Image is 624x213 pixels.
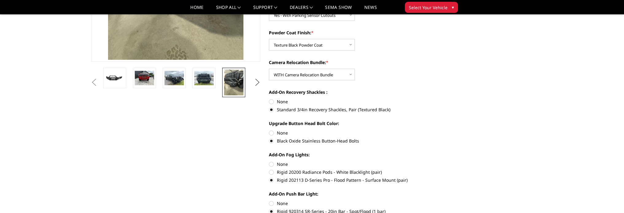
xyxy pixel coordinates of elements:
[452,4,454,10] span: ▾
[269,200,438,207] label: None
[269,130,438,136] label: None
[269,161,438,167] label: None
[90,78,99,87] button: Previous
[405,2,458,13] button: Select Your Vehicle
[269,29,438,36] label: Powder Coat Finish:
[253,78,262,87] button: Next
[269,151,438,158] label: Add-On Fog Lights:
[216,5,241,14] a: shop all
[269,59,438,66] label: Camera Relocation Bundle:
[105,74,124,82] img: 2024-2025 GMC 2500-3500 - Freedom Series - Sport Front Bumper (non-winch)
[269,98,438,105] label: None
[269,169,438,175] label: Rigid 20200 Radiance Pods - White Blacklight (pair)
[224,70,243,95] img: 2024-2025 GMC 2500-3500 - Freedom Series - Sport Front Bumper (non-winch)
[194,71,214,85] img: 2024-2025 GMC 2500-3500 - Freedom Series - Sport Front Bumper (non-winch)
[190,5,203,14] a: Home
[269,191,438,197] label: Add-On Push Bar Light:
[165,71,184,85] img: 2024-2025 GMC 2500-3500 - Freedom Series - Sport Front Bumper (non-winch)
[269,89,438,95] label: Add-On Recovery Shackles :
[269,120,438,127] label: Upgrade Button Head Bolt Color:
[325,5,352,14] a: SEMA Show
[593,184,624,213] iframe: Chat Widget
[409,4,448,11] span: Select Your Vehicle
[135,71,154,85] img: 2024-2025 GMC 2500-3500 - Freedom Series - Sport Front Bumper (non-winch)
[364,5,377,14] a: News
[290,5,313,14] a: Dealers
[253,5,277,14] a: Support
[269,106,438,113] label: Standard 3/4in Recovery Shackles, Pair (Textured Black)
[269,177,438,183] label: Rigid 202113 D-Series Pro - Flood Pattern - Surface Mount (pair)
[269,138,438,144] label: Black Oxide Stainless Button-Head Bolts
